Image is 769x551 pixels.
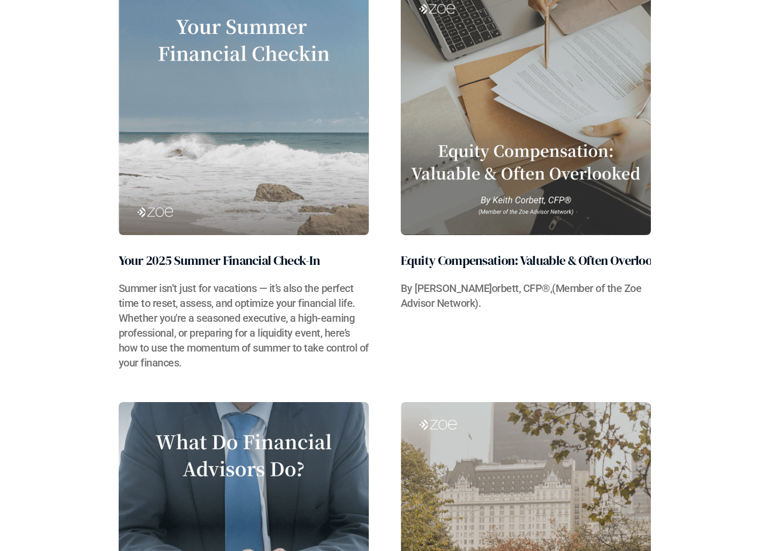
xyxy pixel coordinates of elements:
[401,251,672,270] h2: Equity Compensation: Valuable & Often Overlooked
[119,281,369,370] h3: Summer isn’t just for vacations — it’s also the perfect time to reset, assess, and optimize your ...
[401,281,651,311] h3: By [PERSON_NAME]​orbett, CFP®,(Member of the Zoe Advisor Network).
[119,251,320,270] h2: Your 2025 Summer Financial Check-In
